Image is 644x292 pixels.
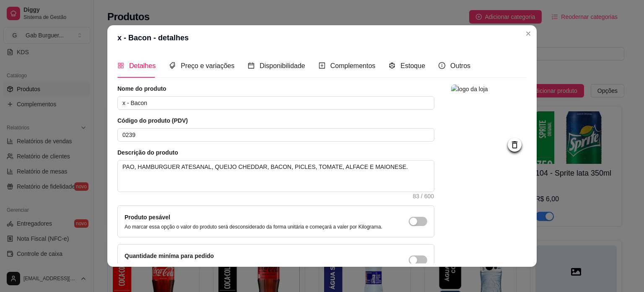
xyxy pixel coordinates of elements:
span: Preço e variações [181,62,234,69]
article: Nome do produto [117,84,434,93]
p: Ao marcar essa opção o valor do produto será desconsiderado da forma unitária e começará a valer ... [125,224,382,230]
span: Estoque [400,62,425,69]
span: Complementos [330,62,376,69]
label: Produto pesável [125,214,170,221]
span: code-sandbox [389,62,395,69]
button: Close [522,27,535,40]
span: info-circle [439,62,445,69]
input: Ex.: 123 [117,128,434,142]
img: logo da loja [451,84,527,160]
header: x - Bacon - detalhes [107,25,537,50]
textarea: PAO, HAMBURGUER ATESANAL, QUEIJO CHEDDAR, BACON, PICLES, TOMATE, ALFACE E MAIONESE. [118,160,434,192]
span: plus-square [319,62,325,69]
span: Disponibilidade [260,62,305,69]
article: Código do produto (PDV) [117,116,434,125]
span: Outros [450,62,470,69]
span: Detalhes [129,62,156,69]
span: calendar [248,62,254,69]
article: Descrição do produto [117,148,434,157]
p: Ao habilitar seus clientes terão que pedir uma quantidade miníma desse produto. [125,262,306,269]
span: appstore [117,62,124,69]
input: Ex.: Hamburguer de costela [117,96,434,110]
label: Quantidade miníma para pedido [125,253,214,259]
span: tags [169,62,176,69]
